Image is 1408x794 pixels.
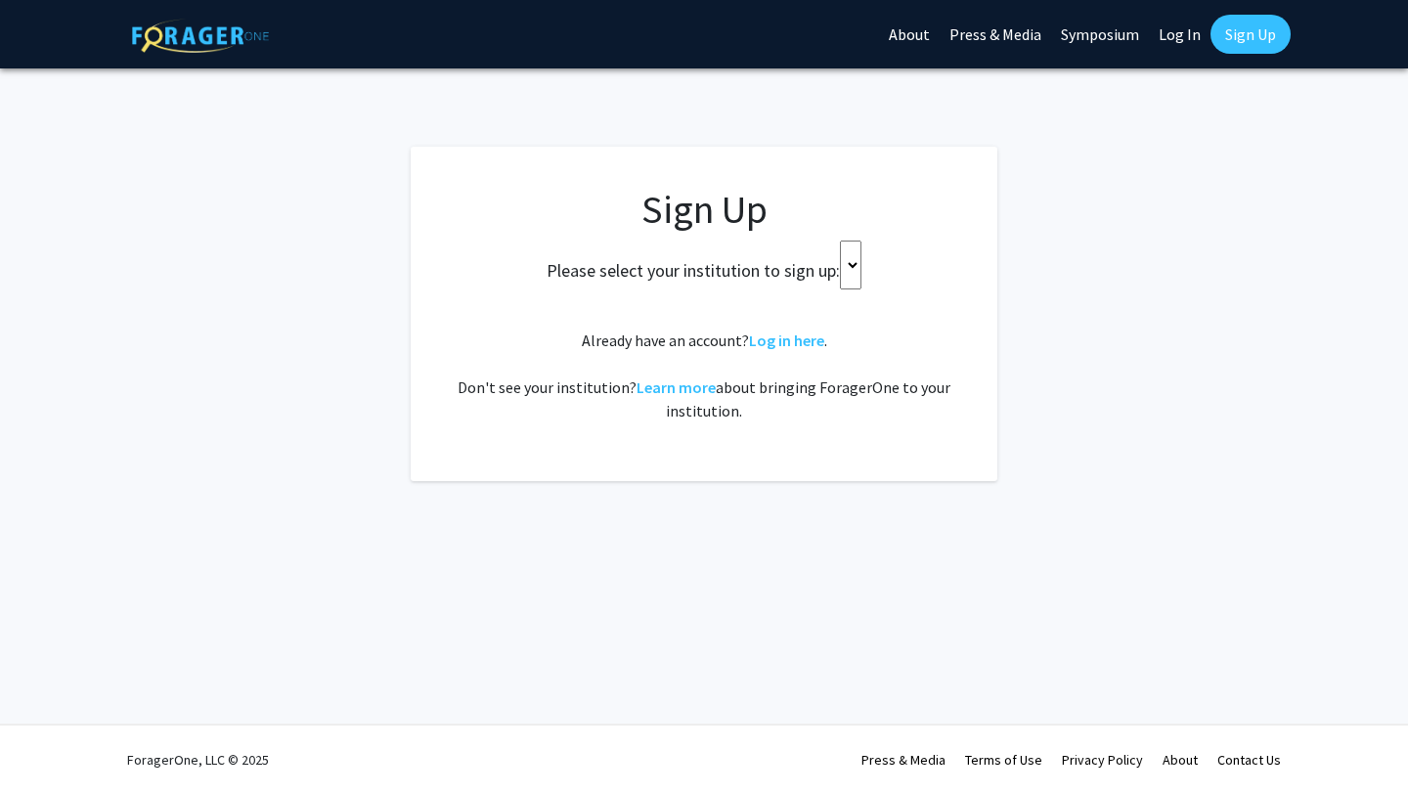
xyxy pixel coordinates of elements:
[132,19,269,53] img: ForagerOne Logo
[547,260,840,282] h2: Please select your institution to sign up:
[127,726,269,794] div: ForagerOne, LLC © 2025
[965,751,1042,769] a: Terms of Use
[1217,751,1281,769] a: Contact Us
[450,186,958,233] h1: Sign Up
[450,329,958,422] div: Already have an account? . Don't see your institution? about bringing ForagerOne to your institut...
[637,377,716,397] a: Learn more about bringing ForagerOne to your institution
[1062,751,1143,769] a: Privacy Policy
[749,331,824,350] a: Log in here
[861,751,946,769] a: Press & Media
[1210,15,1291,54] a: Sign Up
[1163,751,1198,769] a: About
